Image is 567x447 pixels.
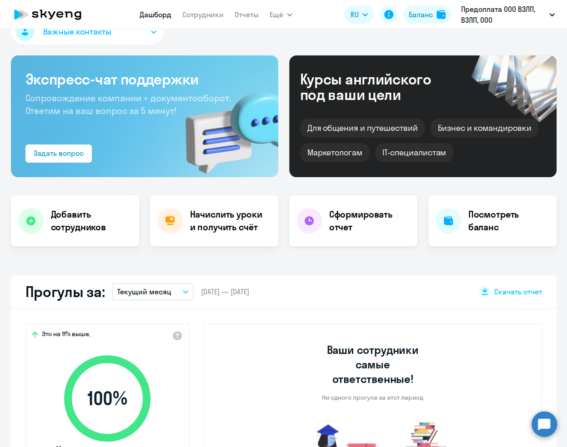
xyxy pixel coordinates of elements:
button: Предоплата ООО ВЗЛП, ВЗЛП, ООО [457,4,559,25]
span: 100 % [55,387,160,409]
h4: Сформировать отчет [329,208,410,233]
img: bg-img [172,75,278,177]
img: balance [437,10,446,19]
button: Балансbalance [403,5,451,24]
button: Важные контакты [11,19,164,45]
button: Задать вопрос [25,144,92,163]
div: Для общения и путешествий [300,119,425,138]
a: Отчеты [235,10,259,19]
div: Баланс [409,9,433,20]
span: RU [351,9,359,20]
h3: Ваши сотрудники самые ответственные! [314,343,431,386]
div: Маркетологам [300,143,370,162]
button: Текущий месяц [112,283,194,300]
span: Сопровождение компании + документооборот. Ответим на ваш вопрос за 5 минут! [25,92,231,116]
h4: Начислить уроки и получить счёт [190,208,269,233]
div: IT-специалистам [375,143,453,162]
p: Предоплата ООО ВЗЛП, ВЗЛП, ООО [461,4,546,25]
h4: Добавить сотрудников [51,208,132,233]
div: Бизнес и командировки [430,119,538,138]
span: Важные контакты [43,26,111,38]
h2: Прогулы за: [25,283,105,301]
span: Ещё [270,9,283,20]
a: Сотрудники [182,10,224,19]
button: RU [344,5,374,24]
span: [DATE] — [DATE] [201,287,249,297]
span: Скачать отчет [494,287,542,297]
h3: Экспресс-чат поддержки [25,70,264,88]
span: Это на 11% выше, [42,330,90,341]
h4: Посмотреть баланс [468,208,549,233]
p: Текущий месяц [117,286,171,297]
a: Дашборд [140,10,171,19]
div: Курсы английского под ваши цели [300,71,456,102]
button: Ещё [270,5,292,24]
p: Ни одного прогула за этот период [322,393,423,402]
div: Задать вопрос [34,148,84,159]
